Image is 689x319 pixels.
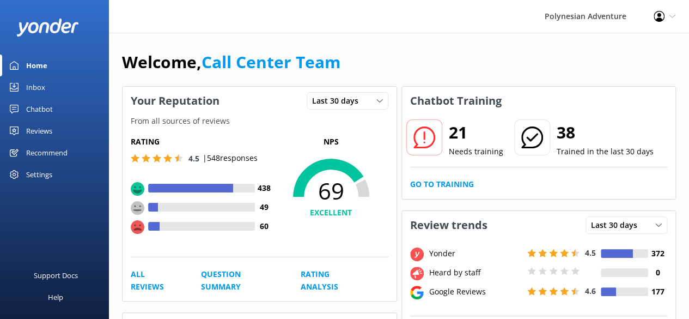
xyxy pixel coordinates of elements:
span: 4.5 [585,248,596,258]
div: Support Docs [34,264,78,286]
h4: 177 [648,286,667,298]
h4: 438 [255,182,274,194]
h4: 0 [648,267,667,279]
div: Heard by staff [426,267,525,279]
a: Go to Training [410,178,474,190]
h3: Your Reputation [123,87,228,115]
p: Needs training [449,146,503,158]
span: 4.6 [585,286,596,296]
h2: 38 [557,119,654,146]
a: All Reviews [131,268,176,293]
div: Yonder [426,248,525,260]
h2: 21 [449,119,503,146]
h3: Review trends [402,211,496,239]
div: Inbox [26,76,45,98]
div: Home [26,55,47,76]
div: Chatbot [26,98,53,120]
h4: EXCELLENT [274,207,388,219]
h3: Chatbot Training [402,87,510,115]
span: Last 30 days [591,219,644,231]
h4: 49 [255,201,274,213]
div: Google Reviews [426,286,525,298]
img: yonder-white-logo.png [16,19,79,37]
p: NPS [274,136,388,148]
a: Rating Analysis [301,268,364,293]
h5: Rating [131,136,274,148]
div: Settings [26,164,52,185]
h4: 60 [255,220,274,232]
div: Help [48,286,63,308]
p: Trained in the last 30 days [557,146,654,158]
h4: 372 [648,248,667,260]
span: 4.5 [188,153,199,164]
p: From all sources of reviews [123,115,397,127]
a: Question Summary [201,268,276,293]
span: 69 [274,177,388,204]
a: Call Center Team [202,51,340,73]
p: | 548 responses [203,152,258,164]
div: Reviews [26,120,52,142]
div: Recommend [26,142,68,164]
h1: Welcome, [122,49,340,75]
span: Last 30 days [312,95,365,107]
